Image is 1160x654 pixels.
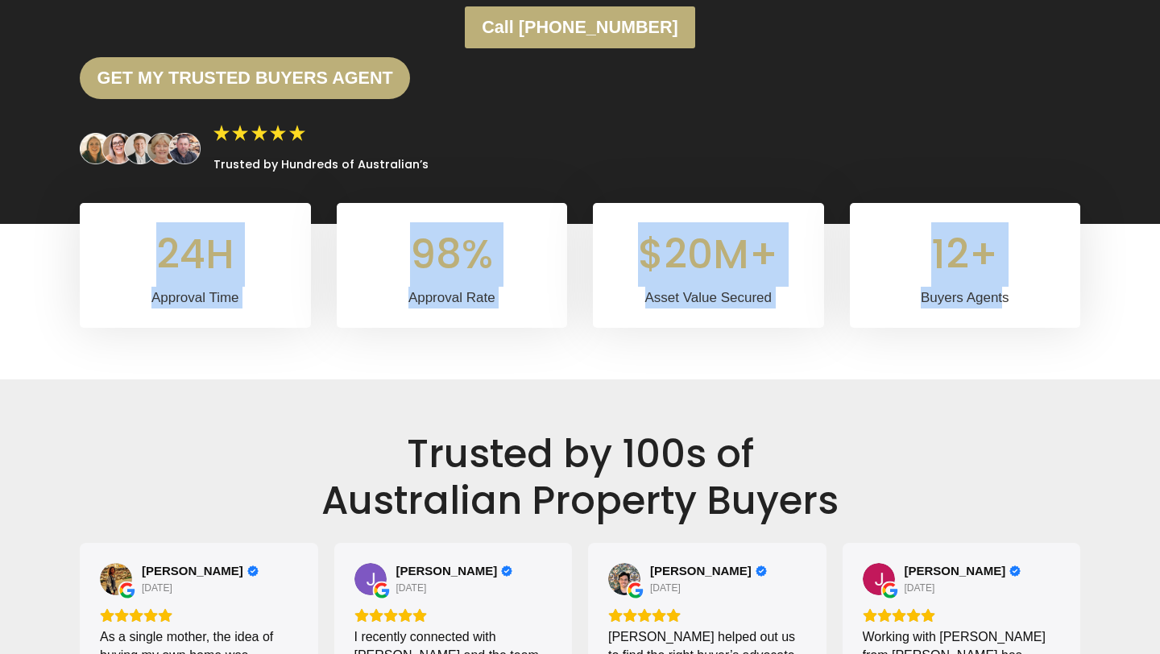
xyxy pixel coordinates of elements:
div: Rating: 5.0 out of 5 [863,608,1061,623]
strong: Call [PHONE_NUMBER] [482,17,678,37]
a: Review by Marie-Claire van Ark [142,564,259,578]
div: Approval Rate [356,287,549,308]
h2: Trusted by 100s of Australian Property Buyers [80,431,1080,524]
a: Review by Janet S [396,564,513,578]
strong: Get my trusted Buyers Agent [97,68,393,88]
div: [DATE] [142,582,172,594]
img: Janet S [354,563,387,595]
a: Get my trusted Buyers Agent [80,57,410,99]
a: View on Google [608,563,640,595]
a: Review by David Gloury [650,564,767,578]
div: Rating: 5.0 out of 5 [354,608,553,623]
span: [PERSON_NAME] [650,564,752,578]
div: [DATE] [396,582,427,594]
a: Review by Joe Massoud [905,564,1021,578]
span: [PERSON_NAME] [396,564,498,578]
a: View on Google [354,563,387,595]
div: [DATE] [905,582,935,594]
div: Verified Customer [247,565,259,577]
div: Verified Customer [501,565,512,577]
div: Buyers Agents [869,287,1062,308]
div: Rating: 5.0 out of 5 [100,608,298,623]
img: Joe Massoud [863,563,895,595]
span: [PERSON_NAME] [142,564,243,578]
div: [DATE] [650,582,681,594]
div: 98% [356,222,549,287]
a: View on Google [863,563,895,595]
img: David Gloury [608,563,640,595]
div: Asset Value Secured [612,287,805,308]
span: [PERSON_NAME] [905,564,1006,578]
div: Approval Time [99,287,292,308]
div: Rating: 5.0 out of 5 [608,608,806,623]
div: 24H [99,222,292,287]
div: $20M+ [612,222,805,287]
a: View on Google [100,563,132,595]
h2: Trusted by Hundreds of Australian’s [213,158,429,172]
div: 12+ [869,222,1062,287]
img: Marie-Claire van Ark [100,563,132,595]
div: Verified Customer [1009,565,1021,577]
div: Verified Customer [756,565,767,577]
